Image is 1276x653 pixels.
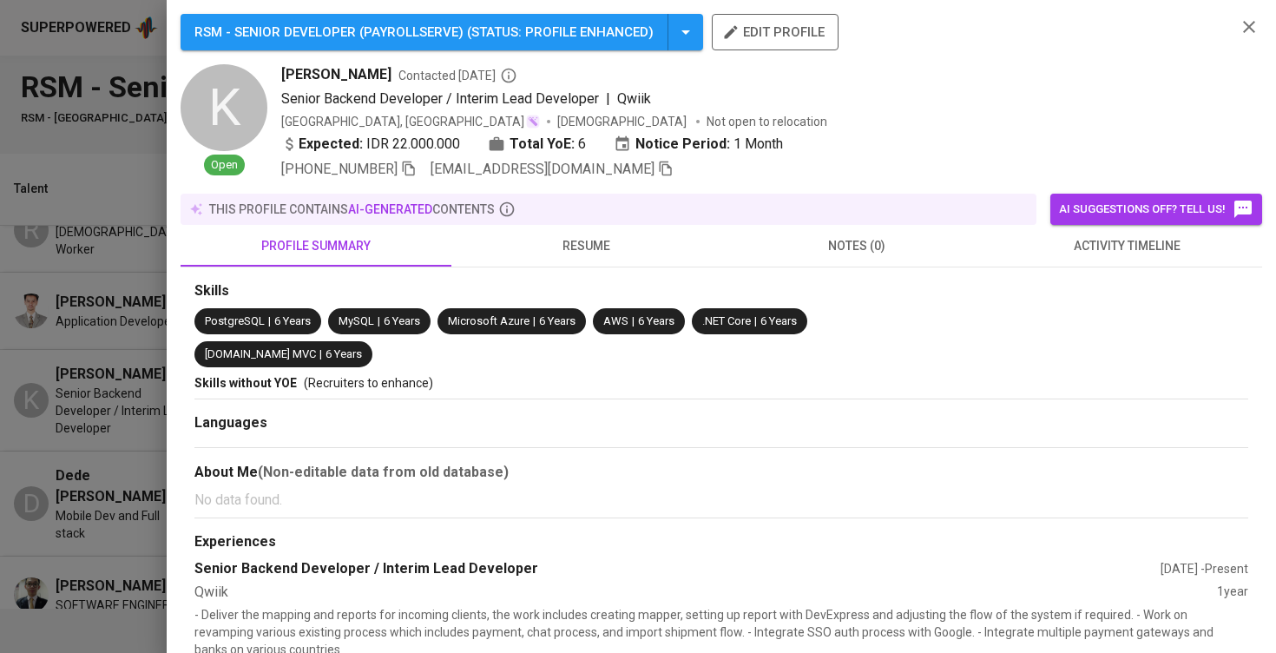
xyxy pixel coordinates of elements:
span: [PHONE_NUMBER] [281,161,398,177]
div: [DATE] - Present [1161,560,1248,577]
span: Open [204,157,245,174]
b: (Non-editable data from old database) [258,464,509,480]
span: | [606,89,610,109]
span: (Recruiters to enhance) [304,376,433,390]
span: ( STATUS : Profile Enhanced ) [467,24,654,40]
span: 6 Years [760,314,797,327]
span: | [319,346,322,363]
div: IDR 22.000.000 [281,134,460,155]
span: AI-generated [348,202,432,216]
b: Expected: [299,134,363,155]
span: Microsoft Azure [448,314,529,327]
span: | [533,313,536,330]
b: Notice Period: [635,134,730,155]
div: Skills [194,281,1248,301]
div: K [181,64,267,151]
span: RSM - SENIOR DEVELOPER (PAYROLLSERVE) [194,24,464,40]
span: [EMAIL_ADDRESS][DOMAIN_NAME] [431,161,654,177]
span: | [754,313,757,330]
span: Contacted [DATE] [398,67,517,84]
div: [GEOGRAPHIC_DATA], [GEOGRAPHIC_DATA] [281,113,540,130]
svg: By Batam recruiter [500,67,517,84]
div: About Me [194,462,1248,483]
span: 6 Years [384,314,420,327]
p: this profile contains contents [209,201,495,218]
span: AI suggestions off? Tell us! [1059,199,1253,220]
span: Qwiik [617,90,651,107]
p: Not open to relocation [707,113,827,130]
div: Experiences [194,532,1248,552]
b: Total YoE: [510,134,575,155]
span: | [378,313,380,330]
span: AWS [603,314,628,327]
div: Senior Backend Developer / Interim Lead Developer [194,559,1161,579]
span: 6 Years [539,314,576,327]
button: AI suggestions off? Tell us! [1050,194,1262,225]
span: [DEMOGRAPHIC_DATA] [557,113,689,130]
span: [PERSON_NAME] [281,64,391,85]
span: resume [462,235,712,257]
span: 6 Years [326,347,362,360]
span: Skills without YOE [194,376,297,390]
span: .NET Core [702,314,751,327]
div: Languages [194,413,1248,433]
div: 1 Month [614,134,783,155]
span: | [268,313,271,330]
span: MySQL [339,314,374,327]
img: magic_wand.svg [526,115,540,129]
span: activity timeline [1003,235,1253,257]
button: edit profile [712,14,839,50]
div: 1 year [1217,583,1248,603]
p: No data found. [194,490,1248,511]
span: Senior Backend Developer / Interim Lead Developer [281,90,599,107]
span: 6 [578,134,586,155]
span: | [632,313,635,330]
button: RSM - SENIOR DEVELOPER (PAYROLLSERVE) (STATUS: Profile Enhanced) [181,14,703,50]
span: 6 Years [638,314,674,327]
span: [DOMAIN_NAME] MVC [205,347,316,360]
span: notes (0) [732,235,982,257]
span: edit profile [726,21,825,43]
span: 6 Years [274,314,311,327]
span: profile summary [191,235,441,257]
a: edit profile [712,24,839,38]
div: Qwiik [194,583,1217,603]
span: PostgreSQL [205,314,265,327]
